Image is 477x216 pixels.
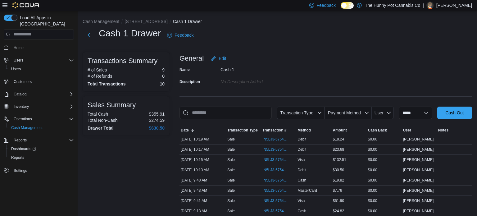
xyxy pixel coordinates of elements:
[367,187,402,194] div: $0.00
[262,156,295,163] button: IN5LJ3-5754668
[11,57,26,64] button: Users
[88,67,107,72] h6: # of Sales
[333,209,344,214] span: $24.82
[179,107,272,119] input: This is a search bar. As you type, the results lower in the page will automatically filter.
[149,112,165,117] p: $355.91
[403,147,434,152] span: [PERSON_NAME]
[4,41,74,191] nav: Complex example
[220,65,304,72] div: Cash 1
[262,198,289,203] span: IN5LJ3-5754540
[426,2,434,9] div: Abu Dauda
[331,126,366,134] button: Amount
[179,156,226,163] div: [DATE] 10:15 AM
[209,52,229,65] button: Edit
[11,78,34,85] a: Customers
[83,18,472,26] nav: An example of EuiBreadcrumbs
[9,145,39,153] a: Dashboards
[262,146,295,153] button: IN5LJ3-5754679
[367,177,402,184] div: $0.00
[403,128,411,133] span: User
[1,43,76,52] button: Home
[298,198,305,203] span: Visa
[88,57,157,65] h3: Transactions Summary
[11,57,74,64] span: Users
[262,187,295,194] button: IN5LJ3-5754545
[173,19,202,24] button: Cash 1 Drawer
[298,178,306,183] span: Cash
[9,65,23,73] a: Users
[367,136,402,143] div: $0.00
[6,153,76,162] button: Reports
[365,2,420,9] p: The Hunny Pot Cannabis Co
[1,90,76,99] button: Catalog
[162,67,165,72] p: 9
[262,147,289,152] span: IN5LJ3-5754679
[227,128,258,133] span: Transaction Type
[179,126,226,134] button: Date
[88,81,126,86] h4: Total Transactions
[1,77,76,86] button: Customers
[367,166,402,174] div: $0.00
[165,29,196,41] a: Feedback
[220,77,304,84] div: No Description added
[277,107,325,119] button: Transaction Type
[367,197,402,205] div: $0.00
[12,2,40,8] img: Cova
[403,157,434,162] span: [PERSON_NAME]
[88,126,114,131] h4: Drawer Total
[262,188,289,193] span: IN5LJ3-5754545
[179,187,226,194] div: [DATE] 9:43 AM
[333,137,344,142] span: $18.24
[438,128,448,133] span: Notes
[11,115,34,123] button: Operations
[333,128,347,133] span: Amount
[296,126,331,134] button: Method
[317,2,336,8] span: Feedback
[298,209,306,214] span: Cash
[262,128,286,133] span: Transaction #
[367,156,402,163] div: $0.00
[9,124,74,131] span: Cash Management
[14,92,26,97] span: Catalog
[375,110,384,115] span: User
[436,2,472,9] p: [PERSON_NAME]
[14,58,23,63] span: Users
[11,90,29,98] button: Catalog
[179,79,200,84] label: Description
[227,147,235,152] p: Sale
[445,110,464,116] span: Cash Out
[11,146,36,151] span: Dashboards
[262,157,289,162] span: IN5LJ3-5754668
[1,166,76,175] button: Settings
[11,136,74,144] span: Reports
[367,207,402,215] div: $0.00
[403,198,434,203] span: [PERSON_NAME]
[149,126,165,131] h4: $630.50
[179,55,204,62] h3: General
[325,107,372,119] button: Payment Method
[367,146,402,153] div: $0.00
[11,78,74,85] span: Customers
[88,101,136,109] h3: Sales Summary
[14,45,24,50] span: Home
[179,166,226,174] div: [DATE] 10:13 AM
[88,74,112,79] h6: # of Refunds
[333,168,344,172] span: $30.50
[333,147,344,152] span: $23.68
[1,56,76,65] button: Users
[14,79,32,84] span: Customers
[6,123,76,132] button: Cash Management
[403,178,434,183] span: [PERSON_NAME]
[11,167,30,174] a: Settings
[17,15,74,27] span: Load All Apps in [GEOGRAPHIC_DATA]
[437,107,472,119] button: Cash Out
[88,112,108,117] h6: Total Cash
[14,138,27,143] span: Reports
[11,67,21,71] span: Users
[298,188,317,193] span: MasterCard
[9,65,74,73] span: Users
[403,137,434,142] span: [PERSON_NAME]
[226,126,261,134] button: Transaction Type
[298,168,306,172] span: Debit
[437,126,472,134] button: Notes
